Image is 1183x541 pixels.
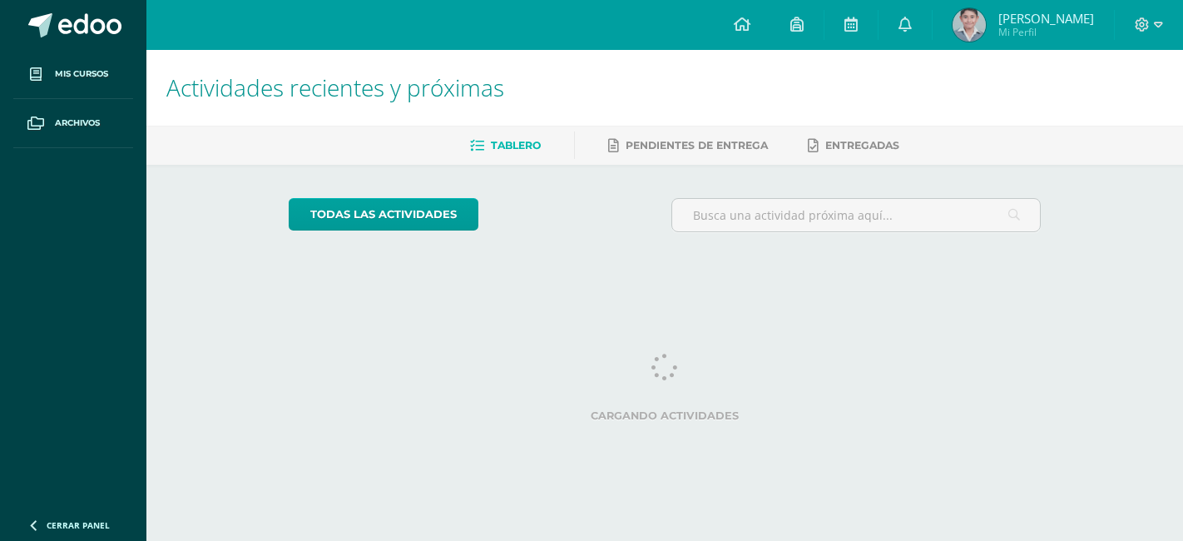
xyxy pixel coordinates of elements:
[13,50,133,99] a: Mis cursos
[289,409,1042,422] label: Cargando actividades
[998,10,1094,27] span: [PERSON_NAME]
[998,25,1094,39] span: Mi Perfil
[808,132,899,159] a: Entregadas
[55,117,100,130] span: Archivos
[470,132,541,159] a: Tablero
[953,8,986,42] img: ca71864a5d0528a2f2ad2f0401821164.png
[13,99,133,148] a: Archivos
[491,139,541,151] span: Tablero
[47,519,110,531] span: Cerrar panel
[166,72,504,103] span: Actividades recientes y próximas
[289,198,478,231] a: todas las Actividades
[608,132,768,159] a: Pendientes de entrega
[55,67,108,81] span: Mis cursos
[825,139,899,151] span: Entregadas
[672,199,1041,231] input: Busca una actividad próxima aquí...
[626,139,768,151] span: Pendientes de entrega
